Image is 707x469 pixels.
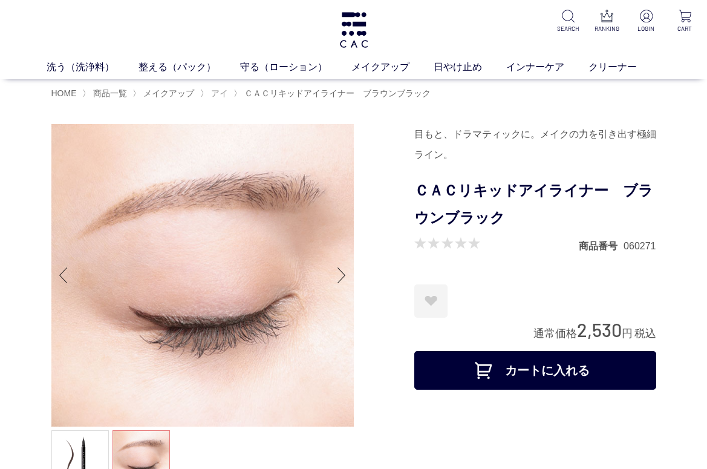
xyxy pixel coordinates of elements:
[595,10,619,33] a: RANKING
[200,88,231,99] li: 〉
[91,88,127,98] a: 商品一覧
[47,60,138,74] a: 洗う（洗浄料）
[242,88,431,98] a: ＣＡＣリキッドアイライナー ブラウンブラック
[579,240,624,252] dt: 商品番号
[143,88,194,98] span: メイクアップ
[233,88,434,99] li: 〉
[624,240,656,252] dd: 060271
[93,88,127,98] span: 商品一覧
[622,327,633,339] span: 円
[506,60,588,74] a: インナーケア
[588,60,661,74] a: クリーナー
[51,251,76,300] div: Previous slide
[244,88,431,98] span: ＣＡＣリキッドアイライナー ブラウンブラック
[51,124,354,427] img: ＣＡＣリキッドアイライナー ブラウンブラック ブラウンブラック
[209,88,228,98] a: アイ
[414,284,448,318] a: お気に入りに登録する
[434,60,506,74] a: 日やけ止め
[138,60,240,74] a: 整える（パック）
[351,60,434,74] a: メイクアップ
[634,24,659,33] p: LOGIN
[338,12,370,48] img: logo
[634,10,659,33] a: LOGIN
[82,88,130,99] li: 〉
[533,327,577,339] span: 通常価格
[330,251,354,300] div: Next slide
[132,88,197,99] li: 〉
[414,177,656,232] h1: ＣＡＣリキッドアイライナー ブラウンブラック
[556,10,581,33] a: SEARCH
[634,327,656,339] span: 税込
[211,88,228,98] span: アイ
[414,124,656,165] div: 目もと、ドラマティックに。メイクの力を引き出す極細ライン。
[577,318,622,341] span: 2,530
[673,24,697,33] p: CART
[595,24,619,33] p: RANKING
[240,60,351,74] a: 守る（ローション）
[51,88,77,98] a: HOME
[141,88,194,98] a: メイクアップ
[673,10,697,33] a: CART
[556,24,581,33] p: SEARCH
[414,351,656,390] button: カートに入れる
